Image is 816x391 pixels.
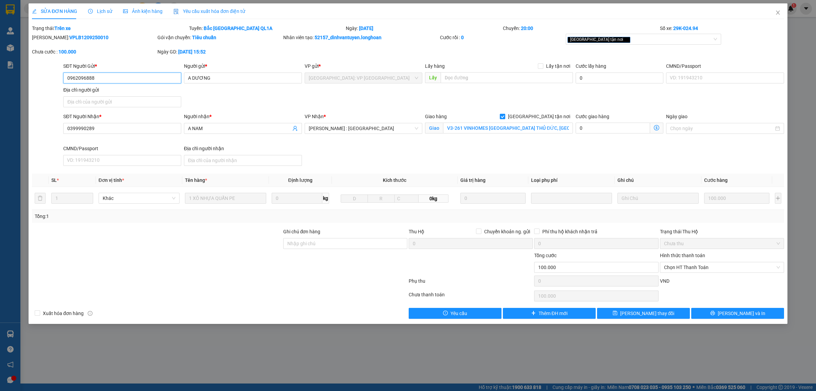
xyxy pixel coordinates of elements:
[309,123,419,134] span: Hồ Chí Minh : Kho Quận 12
[451,310,467,317] span: Yêu cầu
[617,193,698,204] input: Ghi Chú
[576,114,609,119] label: Cước giao hàng
[184,62,302,70] div: Người gửi
[718,310,765,317] span: [PERSON_NAME] và In
[425,114,447,119] span: Giao hàng
[394,194,419,203] input: C
[63,86,181,94] div: Địa chỉ người gửi
[673,26,698,31] b: 29K-024.94
[666,114,687,119] label: Ngày giao
[341,194,368,203] input: D
[481,228,533,235] span: Chuyển khoản ng. gửi
[624,38,628,41] span: close
[88,311,92,316] span: info-circle
[314,35,381,40] b: 52157_dinhvantuyen.longhoan
[425,63,445,69] span: Lấy hàng
[425,72,441,83] span: Lấy
[63,62,181,70] div: SĐT Người Gửi
[305,62,423,70] div: VP gửi
[443,123,573,134] input: Giao tận nơi
[441,72,573,83] input: Dọc đường
[32,48,156,56] div: Chưa cước :
[654,125,659,130] span: dollar-circle
[54,26,71,31] b: Trên xe
[309,73,419,83] span: Hà Nội: VP Long Biên
[51,177,57,183] span: SL
[659,25,785,32] div: Số xe:
[768,3,787,22] button: Close
[409,308,502,319] button: exclamation-circleYêu cầu
[408,277,533,289] div: Phụ thu
[502,25,659,32] div: Chuyến:
[440,34,564,41] div: Cước rồi :
[691,308,784,319] button: printer[PERSON_NAME] và In
[425,123,443,134] span: Giao
[123,9,128,14] span: picture
[383,177,406,183] span: Kích thước
[503,308,596,319] button: plusThêm ĐH mới
[521,26,533,31] b: 20:00
[576,73,663,83] input: Cước lấy hàng
[539,310,567,317] span: Thêm ĐH mới
[704,193,769,204] input: 0
[528,174,615,187] th: Loại phụ phí
[184,113,302,120] div: Người nhận
[660,278,669,284] span: VND
[666,62,784,70] div: CMND/Passport
[192,35,216,40] b: Tiêu chuẩn
[409,229,424,234] span: Thu Hộ
[359,26,373,31] b: [DATE]
[178,49,206,54] b: [DATE] 15:52
[69,35,108,40] b: VPLB1209250010
[408,291,533,303] div: Chưa thanh toán
[704,177,728,183] span: Cước hàng
[3,41,103,50] span: Mã đơn: VPLB1509250005
[460,193,526,204] input: 0
[32,9,37,14] span: edit
[173,9,179,14] img: icon
[185,193,266,204] input: VD: Bàn, Ghế
[157,34,282,41] div: Gói vận chuyển:
[576,63,606,69] label: Cước lấy hàng
[32,34,156,41] div: [PERSON_NAME]:
[292,126,298,131] span: user-add
[283,34,439,41] div: Nhân viên tạo:
[670,125,774,132] input: Ngày giao
[322,193,329,204] span: kg
[19,23,36,29] strong: CSKH:
[461,35,464,40] b: 0
[660,228,784,235] div: Trạng thái Thu Hộ
[184,155,302,166] input: Địa chỉ của người nhận
[173,9,245,14] span: Yêu cầu xuất hóa đơn điện tử
[664,262,780,272] span: Chọn HT Thanh Toán
[54,23,136,35] span: CÔNG TY TNHH CHUYỂN PHÁT NHANH BẢO AN
[46,14,140,21] span: Ngày in phiếu: 11:56 ngày
[188,25,345,32] div: Tuyến:
[620,310,675,317] span: [PERSON_NAME] thay đổi
[597,308,690,319] button: save[PERSON_NAME] thay đổi
[283,238,407,249] input: Ghi chú đơn hàng
[48,3,137,12] strong: PHIẾU DÁN LÊN HÀNG
[305,114,324,119] span: VP Nhận
[88,9,93,14] span: clock-circle
[660,253,705,258] label: Hình thức thanh toán
[185,177,207,183] span: Tên hàng
[615,174,701,187] th: Ghi chú
[184,145,302,152] div: Địa chỉ người nhận
[103,193,175,203] span: Khác
[540,228,600,235] span: Phí thu hộ khách nhận trả
[157,48,282,56] div: Ngày GD:
[63,113,181,120] div: SĐT Người Nhận
[204,26,272,31] b: Bắc [GEOGRAPHIC_DATA] QL1A
[63,96,181,107] input: Địa chỉ của người gửi
[123,9,163,14] span: Ảnh kiện hàng
[534,253,557,258] span: Tổng cước
[664,238,780,249] span: Chưa thu
[775,193,781,204] button: plus
[283,229,321,234] label: Ghi chú đơn hàng
[35,193,46,204] button: delete
[567,37,630,43] span: [GEOGRAPHIC_DATA] tận nơi
[35,213,315,220] div: Tổng: 1
[576,123,650,134] input: Cước giao hàng
[88,9,112,14] span: Lịch sử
